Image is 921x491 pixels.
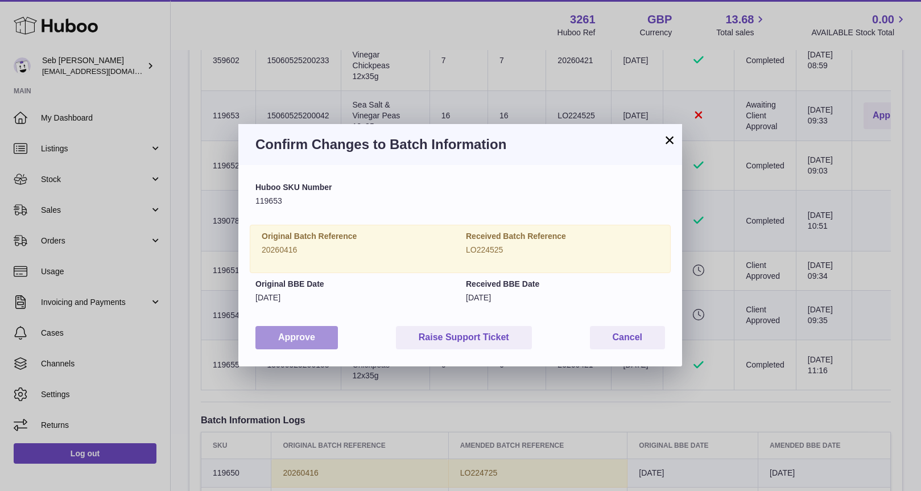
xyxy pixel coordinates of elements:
p: [DATE] [466,292,665,303]
label: Received Batch Reference [466,231,659,242]
button: Approve [255,326,338,349]
p: LO224525 [466,245,659,255]
p: [DATE] [255,292,455,303]
label: Original Batch Reference [262,231,455,242]
button: Cancel [590,326,665,349]
p: 20260416 [262,245,455,255]
label: Original BBE Date [255,279,455,290]
button: × [663,133,676,147]
button: Raise Support Ticket [396,326,532,349]
div: 119653 [255,182,665,207]
label: Huboo SKU Number [255,182,665,193]
h3: Confirm Changes to Batch Information [255,135,665,154]
label: Received BBE Date [466,279,665,290]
